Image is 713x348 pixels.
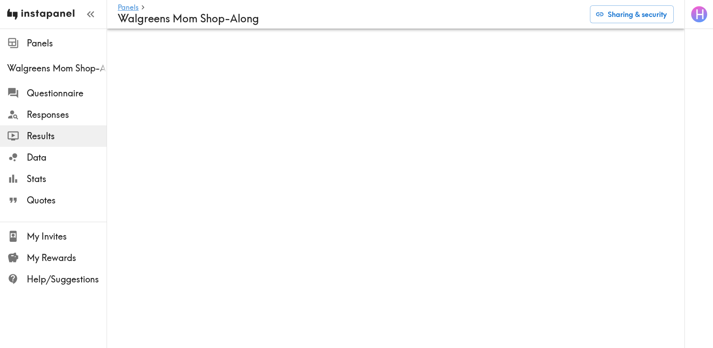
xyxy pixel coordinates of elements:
button: H [690,5,708,23]
span: Help/Suggestions [27,273,107,286]
span: H [695,7,705,22]
span: Responses [27,108,107,121]
span: Questionnaire [27,87,107,99]
span: Quotes [27,194,107,207]
button: Sharing & security [590,5,674,23]
span: Panels [27,37,107,50]
span: Data [27,151,107,164]
span: Results [27,130,107,142]
a: Panels [118,4,139,12]
span: Walgreens Mom Shop-Along [7,62,107,75]
span: My Invites [27,230,107,243]
span: My Rewards [27,252,107,264]
span: Stats [27,173,107,185]
h4: Walgreens Mom Shop-Along [118,12,583,25]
